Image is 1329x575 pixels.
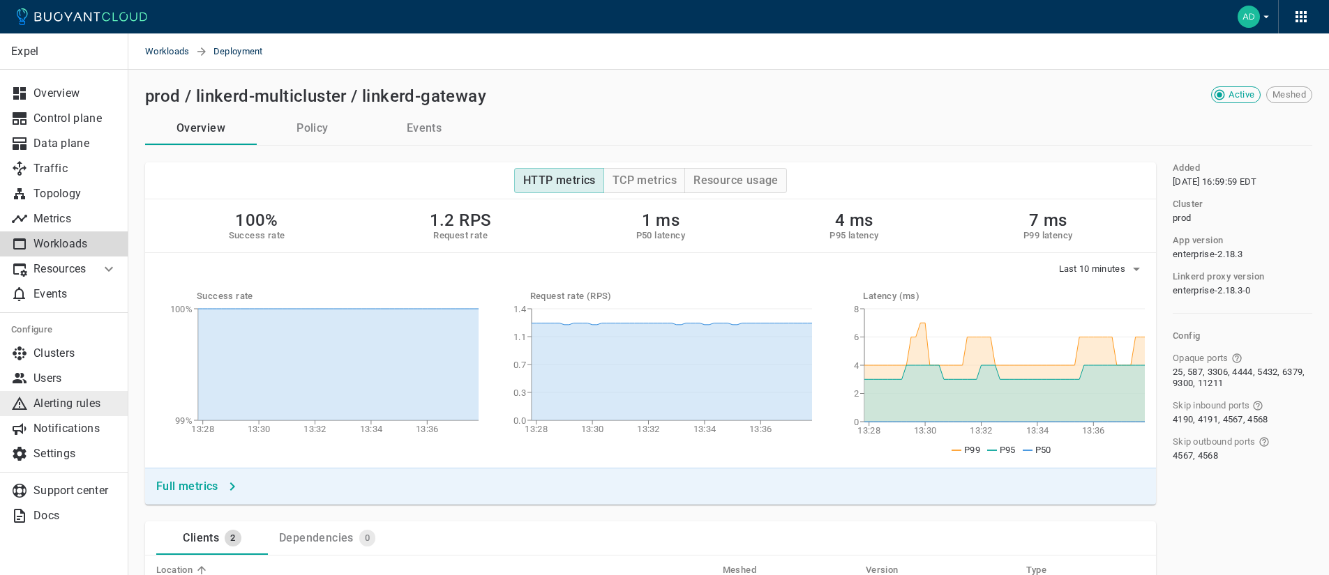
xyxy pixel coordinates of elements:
tspan: 13:34 [360,424,383,434]
h5: Added [1173,162,1200,174]
p: Docs [33,509,117,523]
p: Settings [33,447,117,461]
a: Clients2 [156,521,268,555]
h5: Latency (ms) [863,291,1145,302]
a: Workloads [145,33,195,70]
span: Skip outbound ports [1173,436,1256,447]
span: Last 10 minutes [1059,263,1129,275]
tspan: 100% [170,304,193,314]
p: Events [33,287,117,301]
a: Full metrics [151,474,243,499]
span: 0 [359,532,375,544]
span: Deployment [213,33,280,70]
div: Dependencies [273,526,354,545]
tspan: 0.7 [513,360,526,370]
span: P95 [1000,445,1016,455]
h5: Success rate [197,291,479,302]
p: Traffic [33,162,117,176]
p: Notifications [33,422,117,436]
tspan: 0.0 [513,415,526,426]
button: Overview [145,112,257,145]
span: 4567, 4568 [1173,450,1218,461]
tspan: 99% [175,415,193,426]
h5: P99 latency [1023,230,1072,241]
svg: Ports that bypass the Linkerd proxy for outgoing connections [1259,436,1270,447]
tspan: 13:36 [1082,425,1105,436]
h5: P95 latency [829,230,878,241]
h5: Request rate (RPS) [530,291,812,302]
tspan: 13:32 [637,424,660,434]
tspan: 4 [854,360,859,371]
tspan: 1.1 [513,332,526,342]
p: Overview [33,86,117,100]
button: Resource usage [684,168,787,193]
tspan: 13:32 [303,424,326,434]
tspan: 13:36 [749,424,772,434]
tspan: 13:28 [858,425,881,436]
span: 25, 587, 3306, 4444, 5432, 6379, 9300, 11211 [1173,367,1309,389]
h4: Resource usage [693,174,779,187]
p: Workloads [33,237,117,251]
h4: HTTP metrics [523,174,596,187]
h5: Cluster [1173,199,1203,210]
button: Events [368,112,480,145]
img: Adam Glenn [1238,6,1260,28]
span: prod [1173,213,1191,224]
span: P50 [1035,445,1051,455]
h5: Success rate [229,230,285,241]
tspan: 13:30 [914,425,937,436]
h5: Config [1173,330,1312,342]
tspan: 13:34 [1026,425,1049,436]
tspan: 13:28 [525,424,548,434]
h2: 7 ms [1023,210,1072,230]
h2: 100% [229,210,285,230]
tspan: 1.4 [513,304,527,314]
h4: TCP metrics [613,174,677,187]
tspan: 8 [854,304,859,314]
button: Last 10 minutes [1059,259,1146,279]
svg: Ports that bypass the Linkerd proxy for incoming connections [1252,400,1263,411]
span: enterprise-2.18.3-0 [1173,285,1251,296]
span: Thu, 24 Jul 2025 20:59:59 UTC [1173,176,1257,187]
span: Meshed [1267,89,1312,100]
tspan: 2 [854,388,859,399]
a: Dependencies0 [268,521,386,555]
p: Support center [33,484,117,498]
h4: Full metrics [156,480,218,493]
p: Resources [33,262,89,276]
svg: Ports that skip Linkerd protocol detection [1231,353,1242,364]
tspan: 13:30 [248,424,271,434]
tspan: 13:28 [191,424,214,434]
p: Metrics [33,212,117,226]
span: 2 [225,532,241,544]
h5: P50 latency [636,230,685,241]
p: Topology [33,187,117,201]
tspan: 0.3 [513,388,526,398]
h2: 1 ms [636,210,685,230]
button: Policy [257,112,368,145]
tspan: 6 [854,332,859,342]
tspan: 13:34 [693,424,716,434]
h2: 1.2 RPS [430,210,492,230]
p: Control plane [33,112,117,125]
h5: Linkerd proxy version [1173,271,1264,282]
tspan: 13:36 [416,424,439,434]
span: Active [1223,89,1260,100]
button: HTTP metrics [514,168,604,193]
p: Clusters [33,346,117,360]
span: 4190, 4191, 4567, 4568 [1173,414,1268,425]
h5: App version [1173,235,1223,246]
tspan: 13:30 [581,424,604,434]
span: Opaque ports [1173,353,1229,364]
h5: Request rate [430,230,492,241]
p: Alerting rules [33,397,117,411]
h2: 4 ms [829,210,878,230]
h2: prod / linkerd-multicluster / linkerd-gateway [145,86,486,106]
span: Skip inbound ports [1173,400,1249,411]
tspan: 0 [854,417,859,427]
p: Data plane [33,137,117,151]
span: enterprise-2.18.3 [1173,249,1242,260]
